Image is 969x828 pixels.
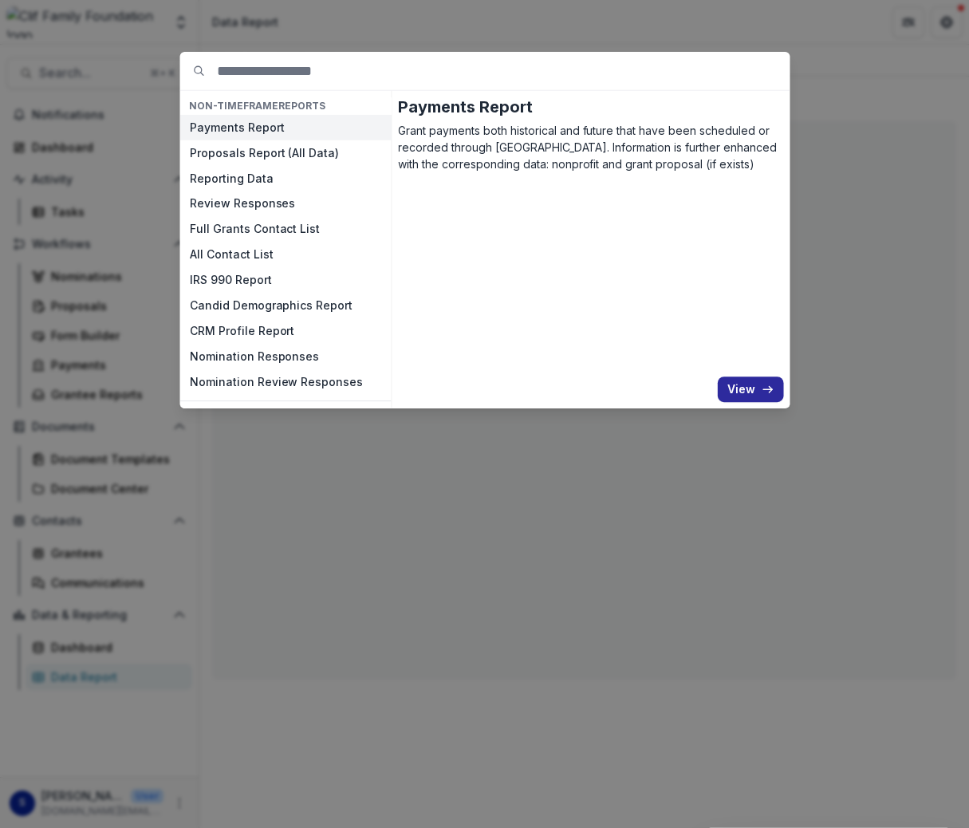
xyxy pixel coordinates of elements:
h4: NON-TIMEFRAME Reports [179,97,391,115]
button: Payments Report [179,115,391,140]
button: Full Grants Contact List [179,216,391,242]
button: View [717,377,783,402]
button: Nomination Review Responses [179,369,391,395]
button: Candid Demographics Report [179,293,391,318]
h2: Payments Report [398,97,783,116]
button: Review Responses [179,191,391,217]
button: Nomination Responses [179,344,391,369]
button: CRM Profile Report [179,318,391,344]
h4: TIMEFRAME Reports [179,408,391,426]
p: Grant payments both historical and future that have been scheduled or recorded through [GEOGRAPHI... [398,123,783,173]
button: All Contact List [179,242,391,267]
button: Proposals Report (All Data) [179,140,391,166]
button: IRS 990 Report [179,267,391,293]
button: Reporting Data [179,166,391,191]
